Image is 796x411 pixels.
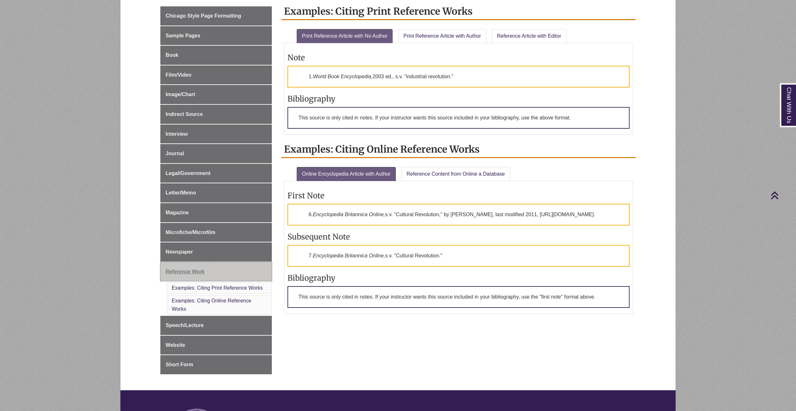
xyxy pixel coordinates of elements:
span: Film/Video [166,72,192,78]
span: Short Form [166,362,193,367]
h2: Examples: Citing Print Reference Works [281,3,636,20]
em: Encyclopedia Britannica Online, [313,212,385,217]
p: This source is only cited in notes. If your instructor wants this source included in your bibliog... [287,107,630,129]
p: 7. s.v. "Cultural Revolution." [287,245,630,267]
h3: Subsequent Note [287,232,630,242]
a: Speech/Lecture [160,316,272,335]
span: Reference Work [166,269,205,274]
h3: Bibliography [287,94,630,104]
h3: Bibliography [287,273,630,283]
p: 6. s.v. "Cultural Revolution," by [PERSON_NAME], last modified 2011, [URL][DOMAIN_NAME]. [287,204,630,225]
a: Back to Top [770,191,794,200]
a: Magazine [160,203,272,222]
a: Examples: Citing Online Reference Works [172,298,251,312]
span: Magazine [166,210,189,215]
span: Letter/Memo [166,190,196,195]
a: Reference Work [160,262,272,281]
a: Examples: Citing Print Reference Works [172,285,263,291]
em: World Book Encyclopedia, [313,74,373,79]
div: Guide Page Menu [160,6,272,374]
span: Image/Chart [166,92,195,97]
span: Speech/Lecture [166,323,204,328]
span: Chicago Style Page Formatting [166,13,241,19]
a: Legal/Government [160,164,272,183]
span: Legal/Government [166,171,210,176]
a: Book [160,46,272,65]
a: Microfiche/Microfilm [160,223,272,242]
span: Indirect Source [166,111,203,117]
h3: Note [287,53,630,63]
a: Letter/Memo [160,183,272,202]
span: Journal [166,151,184,156]
span: Website [166,342,185,348]
a: Reference Content from Online a Database [402,167,510,181]
a: Sample Pages [160,26,272,45]
a: Website [160,336,272,355]
em: Encyclopedia Britannica Online, [313,253,385,258]
a: Indirect Source [160,105,272,124]
a: Interview [160,125,272,144]
a: Journal [160,144,272,163]
h2: Examples: Citing Online Reference Works [281,141,636,158]
a: Image/Chart [160,85,272,104]
p: 1. 2003 ed., s.v. "industrial revolution." [287,66,630,88]
a: Short Form [160,355,272,374]
span: Book [166,52,179,58]
a: Newspaper [160,242,272,262]
span: Sample Pages [166,33,201,38]
a: Reference Article with Editor [492,29,566,43]
span: Microfiche/Microfilm [166,230,216,235]
p: This source is only cited in notes. If your instructor wants this source included in your bibliog... [287,286,630,308]
a: Print Reference Article with Author [398,29,486,43]
span: Newspaper [166,249,193,255]
a: Print Reference Article with No Author [297,29,393,43]
a: Film/Video [160,65,272,85]
h3: First Note [287,191,630,201]
a: Chicago Style Page Formatting [160,6,272,26]
a: Online Encyclopedia Article with Author [297,167,395,181]
span: Interview [166,131,188,137]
